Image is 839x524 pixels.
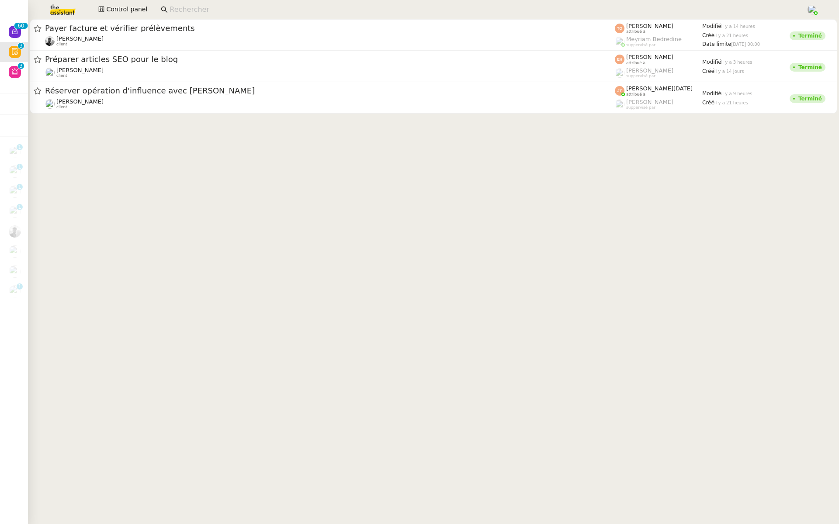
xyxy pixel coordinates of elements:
[9,245,21,258] img: users%2FEJPpscVToRMPJlyoRFUBjAA9eTy1%2Favatar%2F9e06dc73-415a-4367-bfb1-024442b6f19c
[798,33,822,38] div: Terminé
[615,100,624,109] img: users%2FoFdbodQ3TgNoWt9kP3GXAs5oaCq1%2Favatar%2Fprofile-pic.png
[798,65,822,70] div: Terminé
[45,24,615,32] span: Payer facture et vérifier prélèvements
[56,105,67,110] span: client
[18,204,21,212] p: 1
[93,3,153,16] button: Control panel
[45,68,55,77] img: users%2FFyDJaacbjjQ453P8CnboQfy58ng1%2Favatar%2F303ecbdd-43bb-473f-a9a4-27a42b8f4fe3
[702,68,714,74] span: Créé
[9,186,21,198] img: users%2Fa6PbEmLwvGXylUqKytRPpDpAx153%2Favatar%2Ffanny.png
[56,35,104,42] span: [PERSON_NAME]
[714,100,748,105] span: il y a 21 heures
[721,91,752,96] span: il y a 9 heures
[45,36,55,46] img: ee3399b4-027e-46f8-8bb8-fca30cb6f74c
[626,61,645,65] span: attribué à
[17,164,23,170] nz-badge-sup: 1
[615,24,624,33] img: svg
[626,23,673,29] span: [PERSON_NAME]
[18,164,21,172] p: 1
[615,86,624,96] img: svg
[18,283,21,291] p: 1
[615,54,702,65] app-user-label: attribué à
[9,265,21,278] img: users%2FUWPTPKITw0gpiMilXqRXG5g9gXH3%2Favatar%2F405ab820-17f5-49fd-8f81-080694535f4d
[21,23,24,31] p: 0
[731,42,760,47] span: [DATE] 00:00
[17,23,21,31] p: 6
[14,23,28,29] nz-badge-sup: 60
[702,32,714,38] span: Créé
[19,63,23,71] p: 3
[18,63,24,69] nz-badge-sup: 3
[615,68,624,78] img: users%2FyQfMwtYgTqhRP2YHWHmG2s2LYaD3%2Favatar%2Fprofile-pic.png
[56,98,104,105] span: [PERSON_NAME]
[56,67,104,73] span: [PERSON_NAME]
[702,59,721,65] span: Modifié
[714,69,744,74] span: il y a 14 jours
[626,29,645,34] span: attribué à
[615,37,624,46] img: users%2FaellJyylmXSg4jqeVbanehhyYJm1%2Favatar%2Fprofile-pic%20(4).png
[170,4,797,16] input: Rechercher
[626,67,673,74] span: [PERSON_NAME]
[45,98,615,110] app-user-detailed-label: client
[56,73,67,78] span: client
[45,87,615,95] span: Réserver opération d'influence avec [PERSON_NAME]
[106,4,147,14] span: Control panel
[615,85,702,97] app-user-label: attribué à
[626,43,655,48] span: suppervisé par
[798,96,822,101] div: Terminé
[9,206,21,218] img: users%2F0zQGGmvZECeMseaPawnreYAQQyS2%2Favatar%2Feddadf8a-b06f-4db9-91c4-adeed775bb0f
[17,283,23,290] nz-badge-sup: 1
[721,60,752,65] span: il y a 3 heures
[615,99,702,110] app-user-label: suppervisé par
[808,5,817,14] img: users%2FaellJyylmXSg4jqeVbanehhyYJm1%2Favatar%2Fprofile-pic%20(4).png
[626,74,655,79] span: suppervisé par
[9,165,21,178] img: users%2FUWPTPKITw0gpiMilXqRXG5g9gXH3%2Favatar%2F405ab820-17f5-49fd-8f81-080694535f4d
[17,204,23,210] nz-badge-sup: 1
[702,90,721,97] span: Modifié
[615,55,624,64] img: svg
[626,54,673,60] span: [PERSON_NAME]
[626,92,645,97] span: attribué à
[702,100,714,106] span: Créé
[626,36,682,42] span: Meyriam Bedredine
[18,43,24,49] nz-badge-sup: 3
[45,55,615,63] span: Préparer articles SEO pour le blog
[626,105,655,110] span: suppervisé par
[615,23,702,34] app-user-label: attribué à
[714,33,748,38] span: il y a 21 heures
[702,41,731,47] span: Date limite
[56,42,67,47] span: client
[18,144,21,152] p: 1
[45,35,615,47] app-user-detailed-label: client
[9,146,21,158] img: users%2Fo4K84Ijfr6OOM0fa5Hz4riIOf4g2%2Favatar%2FChatGPT%20Image%201%20aou%CC%82t%202025%2C%2010_2...
[17,184,23,190] nz-badge-sup: 1
[9,285,21,297] img: users%2FrssbVgR8pSYriYNmUDKzQX9syo02%2Favatar%2Fb215b948-7ecd-4adc-935c-e0e4aeaee93e
[17,144,23,150] nz-badge-sup: 1
[45,67,615,78] app-user-detailed-label: client
[45,99,55,109] img: users%2F37wbV9IbQuXMU0UH0ngzBXzaEe12%2Favatar%2Fcba66ece-c48a-48c8-9897-a2adc1834457
[18,184,21,192] p: 1
[721,24,755,29] span: il y a 14 heures
[19,43,23,51] p: 3
[626,85,693,92] span: [PERSON_NAME][DATE]
[9,225,21,238] img: ee3399b4-027e-46f8-8bb8-fca30cb6f74c
[615,67,702,79] app-user-label: suppervisé par
[702,23,721,29] span: Modifié
[615,36,702,47] app-user-label: suppervisé par
[626,99,673,105] span: [PERSON_NAME]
